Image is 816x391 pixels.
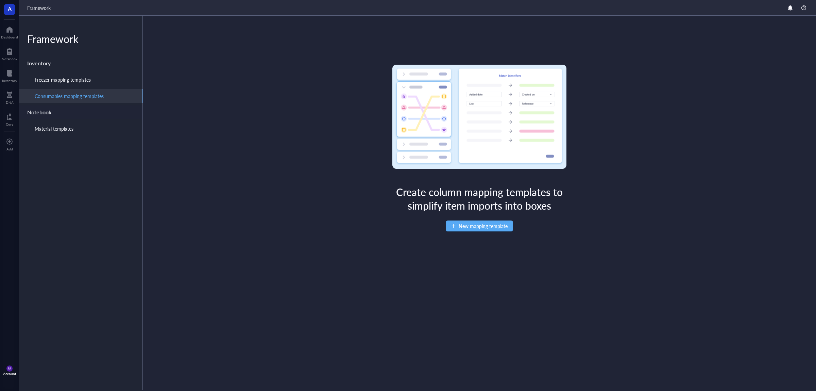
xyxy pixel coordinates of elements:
[35,76,91,83] div: Freezer mapping templates
[8,4,12,13] span: A
[6,111,13,126] a: Core
[1,24,18,39] a: Dashboard
[2,46,17,61] a: Notebook
[2,79,17,83] div: Inventory
[8,367,11,370] span: RR
[19,122,142,135] a: Material templates
[35,92,104,100] div: Consumables mapping templates
[6,122,13,126] div: Core
[1,35,18,39] div: Dashboard
[3,372,16,376] div: Account
[6,100,14,104] div: DNA
[19,89,142,103] a: Consumables mapping templates
[6,147,13,151] div: Add
[6,89,14,104] a: DNA
[2,57,17,61] div: Notebook
[19,73,142,86] a: Freezer mapping templates
[446,221,513,231] button: New mapping template
[392,185,566,212] div: Create column mapping templates to simplify item imports into boxes
[459,223,508,229] span: New mapping template
[27,59,51,68] div: Inventory
[19,32,142,46] div: Framework
[27,4,51,11] span: Framework
[35,125,73,132] div: Material templates
[2,68,17,83] a: Inventory
[392,65,566,169] img: Consumables examples
[27,108,51,117] div: Notebook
